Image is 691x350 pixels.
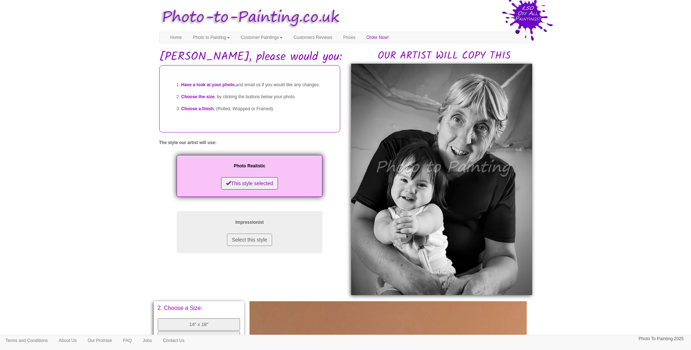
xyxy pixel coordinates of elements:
li: , by clicking the buttons below your photo. [181,91,333,103]
button: Select this style [227,234,272,246]
a: Prices [338,32,361,43]
a: Jobs [137,335,157,346]
h1: [PERSON_NAME], please would you: [159,51,532,63]
span: Choose the size [181,94,215,99]
a: Contact Us [157,335,190,346]
p: Impressionist [184,219,315,226]
img: Linzi, please would you: [351,64,532,295]
a: Our Promise [82,335,117,346]
p: Photo To Painting 2025 [639,335,684,343]
a: About Us [53,335,82,346]
p: 2. Choose a Size: [158,305,240,311]
span: Choose a finish [181,106,214,111]
li: and email us if you would like any changes. [181,79,333,91]
h2: OUR ARTIST WILL COPY THIS [357,51,532,62]
button: 18" x 24" [158,331,240,344]
p: Photo Realistic [184,162,315,170]
a: FAQ [118,335,137,346]
a: Photo to Painting [188,32,235,43]
a: Home [165,32,188,43]
span: Have a look at your photo, [181,82,236,87]
button: This style selected [221,177,278,190]
a: Customers Reviews [288,32,338,43]
button: 14" x 18" [158,318,240,331]
a: Order Now! [361,32,394,43]
img: Photo to Painting [156,4,342,32]
a: Customer Paintings [235,32,288,43]
label: The style our artist will use: [159,140,217,146]
li: , (Rolled, Wrapped or Framed). [181,103,333,115]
